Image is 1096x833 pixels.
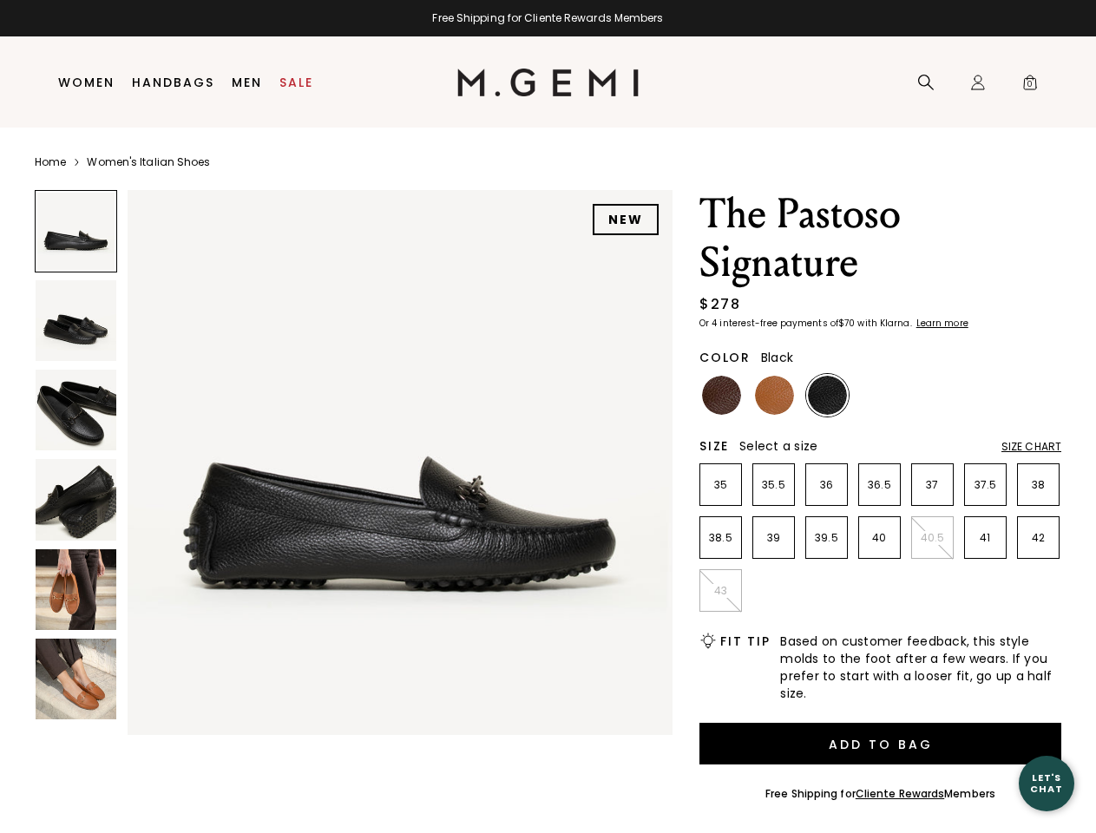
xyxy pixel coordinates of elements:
span: 0 [1021,77,1039,95]
a: Learn more [915,318,968,329]
p: 39 [753,531,794,545]
klarna-placement-style-body: Or 4 interest-free payments of [699,317,838,330]
p: 35 [700,478,741,492]
div: Free Shipping for Members [765,787,995,801]
div: NEW [593,204,659,235]
p: 36 [806,478,847,492]
button: Add to Bag [699,723,1061,764]
a: Cliente Rewards [856,786,945,801]
img: Black [808,376,847,415]
klarna-placement-style-body: with Klarna [857,317,914,330]
h2: Size [699,439,729,453]
p: 39.5 [806,531,847,545]
a: Handbags [132,75,214,89]
div: Size Chart [1001,440,1061,454]
p: 35.5 [753,478,794,492]
a: Women [58,75,115,89]
p: 38.5 [700,531,741,545]
a: Home [35,155,66,169]
img: Chocolate [702,376,741,415]
div: $278 [699,294,740,315]
img: The Pastoso Signature [128,190,673,735]
p: 40 [859,531,900,545]
a: Sale [279,75,313,89]
span: Black [761,349,793,366]
klarna-placement-style-amount: $70 [838,317,855,330]
p: 37 [912,478,953,492]
klarna-placement-style-cta: Learn more [916,317,968,330]
a: Women's Italian Shoes [87,155,210,169]
img: Tan [755,376,794,415]
p: 37.5 [965,478,1006,492]
p: 36.5 [859,478,900,492]
div: Let's Chat [1019,772,1074,794]
img: The Pastoso Signature [36,280,116,361]
img: The Pastoso Signature [36,459,116,540]
a: Men [232,75,262,89]
span: Based on customer feedback, this style molds to the foot after a few wears. If you prefer to star... [780,633,1061,702]
img: The Pastoso Signature [36,370,116,450]
img: The Pastoso Signature [36,639,116,719]
img: The Pastoso Signature [36,549,116,630]
p: 41 [965,531,1006,545]
p: 43 [700,584,741,598]
p: 40.5 [912,531,953,545]
p: 42 [1018,531,1059,545]
h2: Fit Tip [720,634,770,648]
h2: Color [699,351,751,364]
img: M.Gemi [457,69,639,96]
h1: The Pastoso Signature [699,190,1061,287]
span: Select a size [739,437,817,455]
p: 38 [1018,478,1059,492]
